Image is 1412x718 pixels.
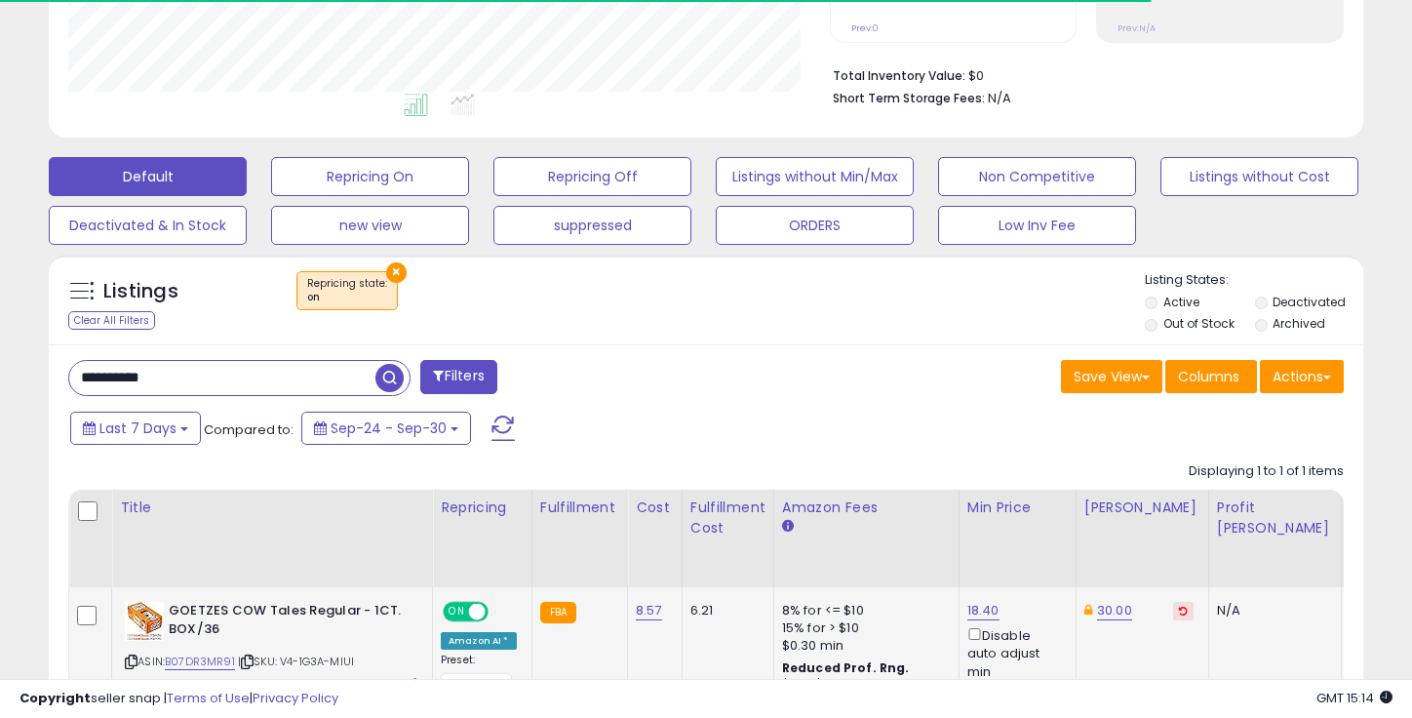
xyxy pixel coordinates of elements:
[1316,689,1392,707] span: 2025-10-8 15:14 GMT
[125,602,164,641] img: 51elhtgmS2L._SL40_.jpg
[1273,315,1325,332] label: Archived
[49,206,247,245] button: Deactivated & In Stock
[782,498,951,518] div: Amazon Fees
[70,412,201,445] button: Last 7 Days
[1160,157,1358,196] button: Listings without Cost
[441,498,524,518] div: Repricing
[782,619,944,637] div: 15% for > $10
[238,654,354,669] span: | SKU: V4-1G3A-MIUI
[1084,498,1200,518] div: [PERSON_NAME]
[1163,294,1199,310] label: Active
[540,498,619,518] div: Fulfillment
[1097,601,1132,620] a: 30.00
[49,157,247,196] button: Default
[690,602,759,619] div: 6.21
[833,62,1330,86] li: $0
[938,206,1136,245] button: Low Inv Fee
[938,157,1136,196] button: Non Competitive
[1260,360,1344,393] button: Actions
[690,498,765,538] div: Fulfillment Cost
[716,157,914,196] button: Listings without Min/Max
[851,22,879,34] small: Prev: 0
[1145,271,1363,290] p: Listing States:
[1165,360,1257,393] button: Columns
[386,262,407,283] button: ×
[833,67,965,84] b: Total Inventory Value:
[167,689,250,707] a: Terms of Use
[636,601,662,620] a: 8.57
[441,654,517,698] div: Preset:
[445,604,469,620] span: ON
[253,689,338,707] a: Privacy Policy
[1217,498,1333,538] div: Profit [PERSON_NAME]
[1061,360,1162,393] button: Save View
[1118,22,1156,34] small: Prev: N/A
[103,278,178,305] h5: Listings
[988,89,1011,107] span: N/A
[441,632,517,650] div: Amazon AI *
[493,206,691,245] button: suppressed
[420,360,496,394] button: Filters
[636,498,674,518] div: Cost
[331,419,447,438] span: Sep-24 - Sep-30
[125,602,417,693] div: ASIN:
[301,412,471,445] button: Sep-24 - Sep-30
[782,676,944,693] div: $10 - $11.72
[716,206,914,245] button: ORDERS
[967,498,1068,518] div: Min Price
[782,637,944,655] div: $0.30 min
[782,659,910,676] b: Reduced Prof. Rng.
[1273,294,1346,310] label: Deactivated
[204,420,294,439] span: Compared to:
[68,311,155,330] div: Clear All Filters
[169,602,406,643] b: GOETZES COW Tales Regular - 1CT. BOX/36
[493,157,691,196] button: Repricing Off
[540,602,576,623] small: FBA
[271,206,469,245] button: new view
[782,518,794,536] small: Amazon Fees.
[165,654,235,670] a: B07DR3MR91
[967,624,1061,681] div: Disable auto adjust min
[307,276,387,305] span: Repricing state :
[1178,367,1239,386] span: Columns
[20,690,338,708] div: seller snap | |
[307,291,387,304] div: on
[1217,602,1326,619] div: N/A
[833,90,985,106] b: Short Term Storage Fees:
[782,602,944,619] div: 8% for <= $10
[271,157,469,196] button: Repricing On
[967,601,1000,620] a: 18.40
[99,419,176,438] span: Last 7 Days
[1163,315,1235,332] label: Out of Stock
[1189,462,1344,481] div: Displaying 1 to 1 of 1 items
[120,498,424,518] div: Title
[486,604,517,620] span: OFF
[20,689,91,707] strong: Copyright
